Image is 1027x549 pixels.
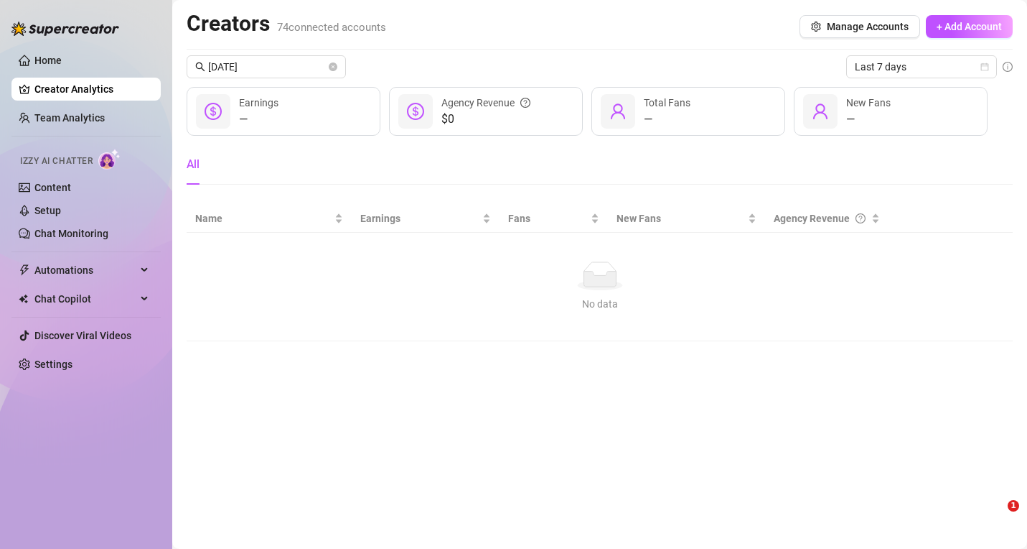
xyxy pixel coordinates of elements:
div: Agency Revenue [774,211,869,226]
span: 74 connected accounts [277,21,386,34]
a: Discover Viral Videos [34,330,131,341]
span: question-circle [855,211,866,226]
th: Name [187,205,352,233]
span: dollar-circle [407,103,424,120]
span: Automations [34,259,136,282]
a: Settings [34,359,72,370]
span: $0 [441,111,530,128]
span: Chat Copilot [34,287,136,310]
div: All [187,156,200,173]
span: Earnings [239,97,278,109]
span: setting [811,22,821,32]
span: 1 [1008,500,1019,512]
span: Manage Accounts [827,21,909,32]
button: close-circle [329,63,337,71]
div: — [239,111,278,128]
a: Setup [34,205,61,216]
span: + Add Account [937,21,1002,32]
span: calendar [980,63,989,71]
img: AI Chatter [98,149,121,170]
a: Team Analytics [34,112,105,124]
div: — [644,111,690,128]
iframe: Intercom live chat [978,500,1013,535]
button: Manage Accounts [799,15,920,38]
div: — [846,111,891,128]
th: New Fans [608,205,764,233]
th: Earnings [352,205,499,233]
span: Total Fans [644,97,690,109]
a: Chat Monitoring [34,228,108,239]
span: Earnings [360,211,479,226]
button: + Add Account [926,15,1013,38]
input: Search creators [208,59,326,75]
span: Izzy AI Chatter [20,154,93,168]
a: Content [34,182,71,193]
span: thunderbolt [19,264,30,276]
img: Chat Copilot [19,294,28,304]
span: New Fans [616,211,744,226]
span: user [812,103,829,120]
div: No data [201,296,998,312]
div: Agency Revenue [441,95,530,111]
span: Last 7 days [855,56,988,78]
span: Fans [508,211,588,226]
h2: Creators [187,10,386,37]
span: info-circle [1003,62,1013,72]
span: Name [195,211,332,226]
img: logo-BBDzfeDw.svg [11,22,119,36]
th: Fans [500,205,609,233]
a: Creator Analytics [34,78,149,101]
span: dollar-circle [205,103,222,120]
span: question-circle [520,95,530,111]
span: New Fans [846,97,891,109]
span: user [609,103,627,120]
a: Home [34,55,62,66]
span: search [195,62,205,72]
